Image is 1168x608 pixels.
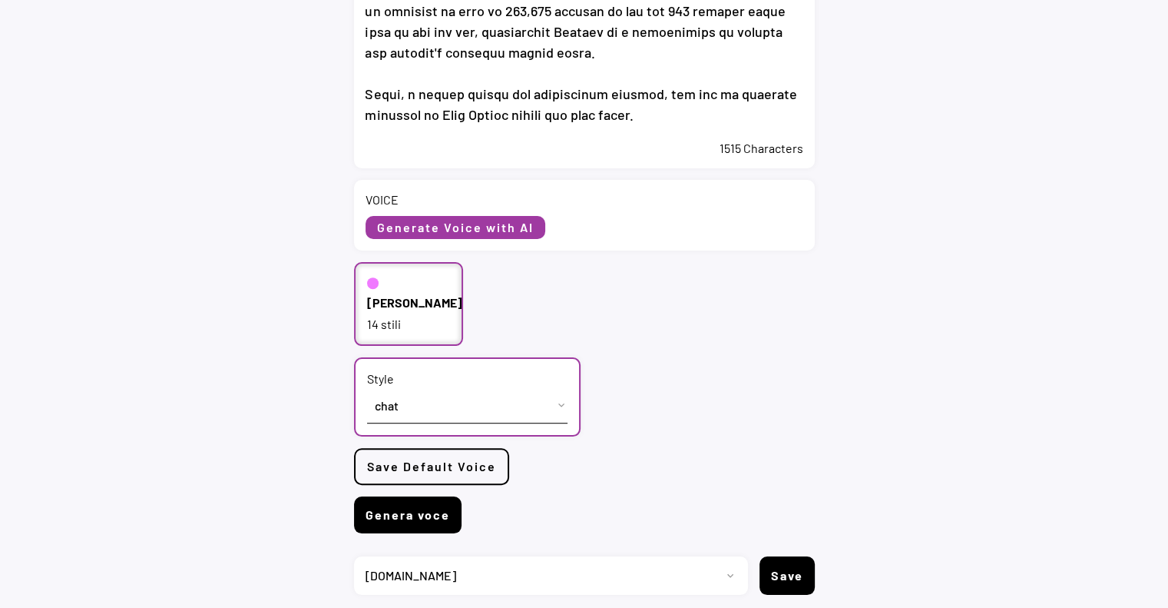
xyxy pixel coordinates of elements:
div: 1515 Characters [366,140,803,157]
button: Save [759,557,815,595]
button: Generate Voice with AI [366,216,545,239]
div: 14 stili [367,316,451,333]
button: Save Default Voice [354,448,509,485]
div: Style [367,370,394,387]
div: [PERSON_NAME] [367,294,462,311]
button: Genera voce [354,497,462,533]
div: VOICE [366,191,399,208]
